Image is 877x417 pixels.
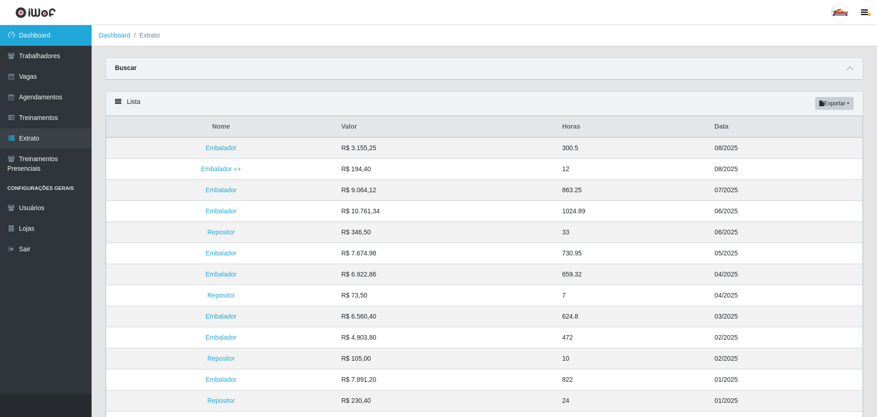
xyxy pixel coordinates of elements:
[709,222,862,243] td: 06/2025
[556,369,709,390] td: 822
[556,116,709,138] th: Horas
[709,201,862,222] td: 06/2025
[556,306,709,327] td: 624.8
[106,116,336,138] th: Nome
[709,159,862,180] td: 08/2025
[206,313,237,320] a: Embalador
[556,159,709,180] td: 12
[206,376,237,383] a: Embalador
[709,264,862,285] td: 04/2025
[709,369,862,390] td: 01/2025
[106,92,863,116] div: Lista
[709,327,862,348] td: 02/2025
[556,264,709,285] td: 659.32
[336,137,556,159] td: R$ 3.155,25
[206,186,237,194] a: Embalador
[15,7,56,18] img: CoreUI Logo
[207,397,235,404] a: Repositor
[336,369,556,390] td: R$ 7.891,20
[709,116,862,138] th: Data
[709,348,862,369] td: 02/2025
[556,390,709,412] td: 24
[115,64,136,71] strong: Buscar
[336,116,556,138] th: Valor
[207,228,235,236] a: Repositor
[99,32,131,39] a: Dashboard
[336,306,556,327] td: R$ 6.560,40
[556,201,709,222] td: 1024.89
[92,25,877,46] nav: breadcrumb
[336,327,556,348] td: R$ 4.903,80
[206,207,237,215] a: Embalador
[556,285,709,306] td: 7
[709,306,862,327] td: 03/2025
[709,243,862,264] td: 05/2025
[336,348,556,369] td: R$ 105,00
[207,292,235,299] a: Repositor
[206,334,237,341] a: Embalador
[556,348,709,369] td: 10
[556,243,709,264] td: 730.95
[336,285,556,306] td: R$ 73,50
[336,390,556,412] td: R$ 230,40
[556,327,709,348] td: 472
[336,222,556,243] td: R$ 346,50
[815,97,854,110] button: Exportar
[556,137,709,159] td: 300.5
[709,285,862,306] td: 04/2025
[206,271,237,278] a: Embalador
[206,144,237,152] a: Embalador
[206,249,237,257] a: Embalador
[336,264,556,285] td: R$ 6.922,86
[336,159,556,180] td: R$ 194,40
[709,390,862,412] td: 01/2025
[556,222,709,243] td: 33
[207,355,235,362] a: Repositor
[336,180,556,201] td: R$ 9.064,12
[336,201,556,222] td: R$ 10.761,34
[709,137,862,159] td: 08/2025
[709,180,862,201] td: 07/2025
[556,180,709,201] td: 863.25
[201,165,241,173] a: Embalador ++
[131,31,160,40] li: Extrato
[336,243,556,264] td: R$ 7.674,98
